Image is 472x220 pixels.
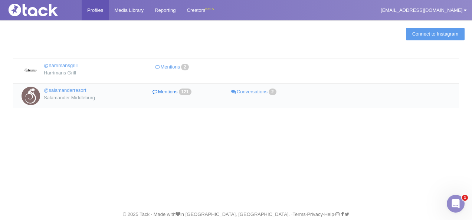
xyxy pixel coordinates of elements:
a: @harrimansgrill [44,63,78,68]
img: Salamander Middleburg [22,87,40,105]
span: 1 [462,195,468,201]
span: 121 [179,89,191,95]
th: : activate to sort column descending [13,48,459,59]
a: Conversations2 [213,87,295,97]
div: Salamander Middleburg [22,94,121,101]
a: Connect to Instagram [406,28,465,40]
span: 2 [269,89,276,95]
a: Privacy [307,211,323,217]
div: © 2025 Tack · Made with in [GEOGRAPHIC_DATA], [GEOGRAPHIC_DATA]. · · · · [2,211,470,218]
a: @salamanderresort [44,87,86,93]
img: Tack [6,4,80,16]
img: Harrimans Grill [22,62,40,80]
a: Help [324,211,334,217]
a: Mentions2 [132,62,214,73]
a: Mentions121 [132,87,214,97]
div: BETA [205,5,214,13]
iframe: Intercom live chat [447,195,465,213]
span: 2 [181,64,189,70]
div: Harrimans Grill [22,69,121,77]
a: Terms [292,211,305,217]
